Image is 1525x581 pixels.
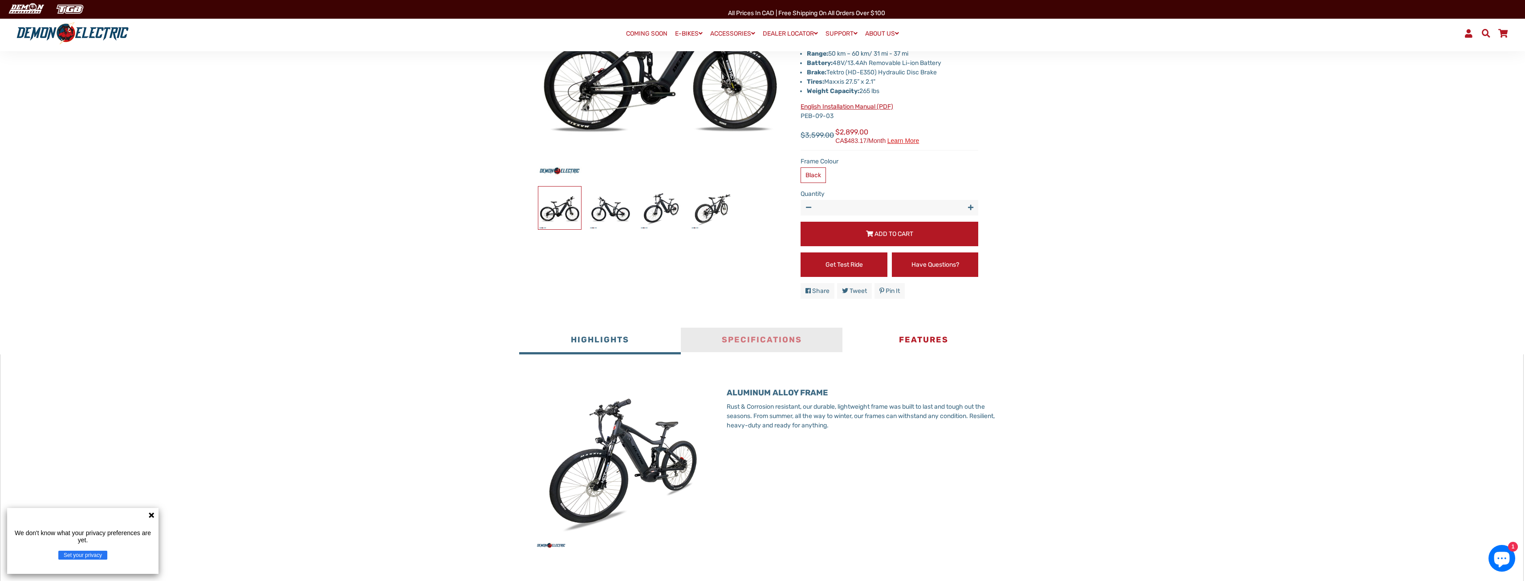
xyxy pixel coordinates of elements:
span: $2,899.00 [835,127,919,144]
span: Share [812,287,830,295]
a: Get Test Ride [801,252,887,277]
label: Black [801,167,826,183]
button: Reduce item quantity by one [801,200,816,215]
p: Rust & Corrosion resistant, our durable, lightweight frame was built to last and tough out the se... [727,402,1004,430]
span: $3,599.00 [801,130,834,141]
img: Demon Electric logo [13,22,132,45]
button: Add to Cart [801,222,978,246]
button: Increase item quantity by one [963,200,978,215]
img: Outlaw Mountain eBike - Demon Electric [589,187,632,229]
li: 265 lbs [807,86,978,96]
a: SUPPORT [822,27,861,40]
p: PEB-09-03 [801,102,978,121]
button: Specifications [681,328,842,354]
a: E-BIKES [672,27,706,40]
a: ACCESSORIES [707,27,758,40]
span: All Prices in CAD | Free shipping on all orders over $100 [728,9,885,17]
button: Highlights [519,328,681,354]
span: Add to Cart [874,230,913,238]
a: Have Questions? [892,252,979,277]
span: Pin it [886,287,900,295]
a: DEALER LOCATOR [760,27,821,40]
input: quantity [801,200,978,215]
inbox-online-store-chat: Shopify online store chat [1486,545,1518,574]
button: Features [842,328,1004,354]
span: Tweet [850,287,867,295]
img: Outlaw Mountain eBike - Demon Electric [640,187,683,229]
p: We don't know what your privacy preferences are yet. [11,529,155,544]
label: Frame Colour [801,157,978,166]
strong: Weight Capacity: [807,87,859,95]
a: ABOUT US [862,27,902,40]
li: Maxxis 27.5” x 2.1" [807,77,978,86]
img: TGB Canada [52,2,88,16]
a: English Installation Manual (PDF) [801,103,893,110]
button: Set your privacy [58,551,107,560]
strong: Range: [807,50,828,57]
label: Quantity [801,189,978,199]
strong: Tires: [807,78,824,85]
img: outlaw_LR_45_angle_b21bc9f5-a20e-4b48-ad0d-bc15e839e986.jpg [533,370,713,551]
li: Tektro (HD-E350) Hydraulic Disc Brake [807,68,978,77]
strong: Battery: [807,59,833,67]
img: Outlaw Mountain eBike - Demon Electric [691,187,733,229]
li: 48V/13.4Ah Removable Li-ion Battery [807,58,978,68]
li: 50 km – 60 km/ 31 mi - 37 mi [807,49,978,58]
a: COMING SOON [623,28,671,40]
h3: ALUMINUM ALLOY FRAME [727,388,1004,398]
strong: Brake: [807,69,826,76]
img: Demon Electric [4,2,47,16]
img: Outlaw Mountain eBike - Demon Electric [538,187,581,229]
